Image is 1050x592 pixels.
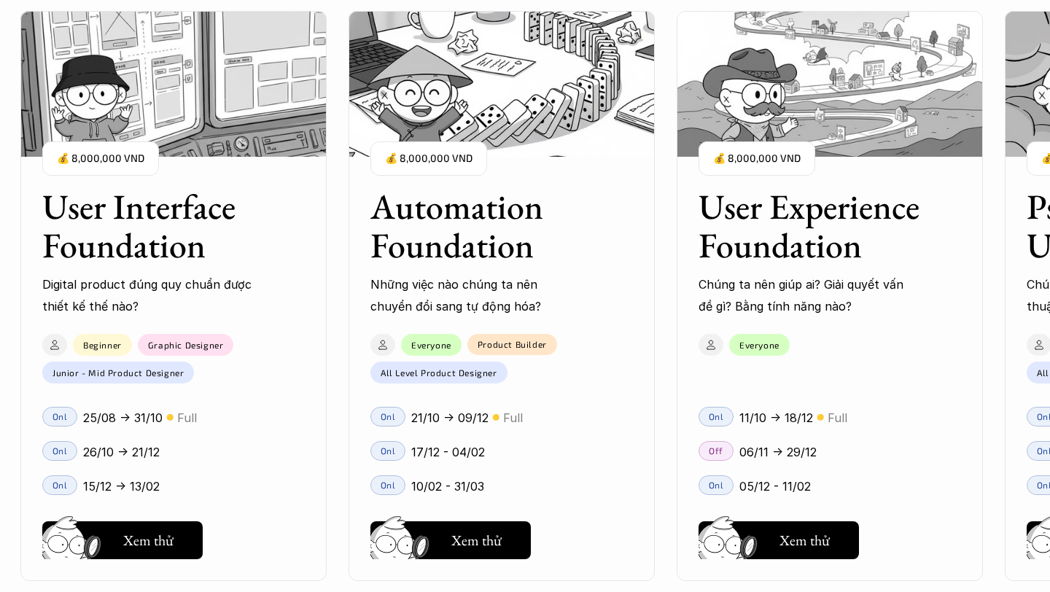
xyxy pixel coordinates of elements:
[411,340,451,350] p: Everyone
[411,441,485,463] p: 17/12 - 04/02
[411,407,489,429] p: 21/10 -> 09/12
[451,530,502,550] h5: Xem thử
[370,273,582,318] p: Những việc nào chúng ta nên chuyển đổi sang tự động hóa?
[828,407,847,429] p: Full
[739,340,779,350] p: Everyone
[709,480,724,490] p: Onl
[817,412,824,423] p: 🟡
[699,273,910,318] p: Chúng ta nên giúp ai? Giải quyết vấn đề gì? Bằng tính năng nào?
[177,407,197,429] p: Full
[699,187,925,265] h3: User Experience Foundation
[381,445,396,456] p: Onl
[42,273,254,318] p: Digital product đúng quy chuẩn được thiết kế thế nào?
[123,530,174,550] h5: Xem thử
[739,441,817,463] p: 06/11 -> 29/12
[478,339,547,349] p: Product Builder
[166,412,174,423] p: 🟡
[381,367,497,378] p: All Level Product Designer
[385,149,472,168] p: 💰 8,000,000 VND
[42,187,268,265] h3: User Interface Foundation
[411,475,484,497] p: 10/02 - 31/03
[709,411,724,421] p: Onl
[713,149,801,168] p: 💰 8,000,000 VND
[503,407,523,429] p: Full
[492,412,499,423] p: 🟡
[381,480,396,490] p: Onl
[699,515,859,559] a: Xem thử
[381,411,396,421] p: Onl
[370,187,596,265] h3: Automation Foundation
[709,445,723,456] p: Off
[779,530,830,550] h5: Xem thử
[739,407,813,429] p: 11/10 -> 18/12
[148,340,224,350] p: Graphic Designer
[370,521,531,559] button: Xem thử
[739,475,811,497] p: 05/12 - 11/02
[370,515,531,559] a: Xem thử
[699,521,859,559] button: Xem thử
